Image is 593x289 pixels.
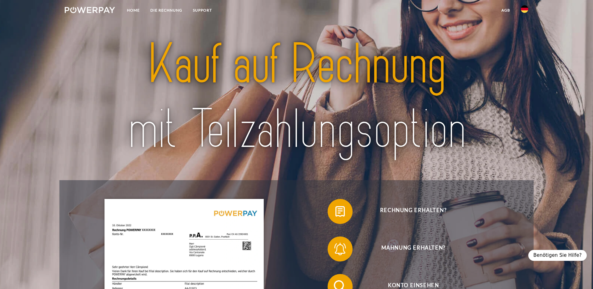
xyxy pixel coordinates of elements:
a: agb [496,5,515,16]
a: DIE RECHNUNG [145,5,188,16]
a: Home [122,5,145,16]
a: SUPPORT [188,5,217,16]
img: title-powerpay_de.svg [88,29,505,165]
div: Benötigen Sie Hilfe? [528,250,587,261]
img: qb_bell.svg [332,241,348,257]
img: de [521,5,528,13]
span: Rechnung erhalten? [337,199,490,224]
span: Mahnung erhalten? [337,236,490,261]
img: logo-powerpay-white.svg [65,7,115,13]
button: Rechnung erhalten? [328,199,490,224]
button: Mahnung erhalten? [328,236,490,261]
img: qb_bill.svg [332,204,348,219]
